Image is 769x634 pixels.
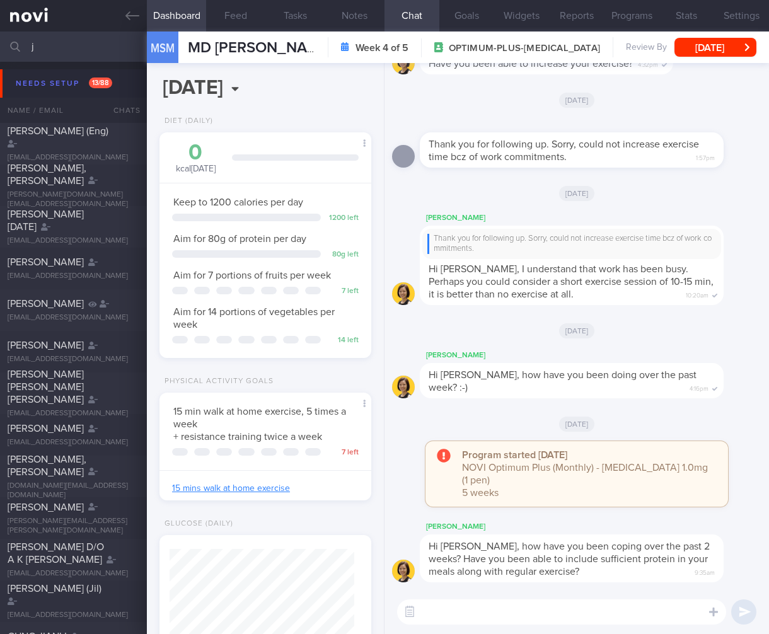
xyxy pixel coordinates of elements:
[8,190,139,209] div: [PERSON_NAME][DOMAIN_NAME][EMAIL_ADDRESS][DOMAIN_NAME]
[173,307,335,330] span: Aim for 14 portions of vegetables per week
[89,78,112,88] span: 13 / 88
[674,38,756,57] button: [DATE]
[559,417,595,432] span: [DATE]
[173,406,346,429] span: 15 min walk at home exercise, 5 times a week
[8,481,139,500] div: [DOMAIN_NAME][EMAIL_ADDRESS][DOMAIN_NAME]
[327,287,359,296] div: 7 left
[8,517,139,536] div: [PERSON_NAME][EMAIL_ADDRESS][PERSON_NAME][DOMAIN_NAME]
[173,197,303,207] span: Keep to 1200 calories per day
[144,24,182,72] div: MSM
[8,236,139,246] div: [EMAIL_ADDRESS][DOMAIN_NAME]
[8,424,84,434] span: [PERSON_NAME]
[8,257,84,267] span: [PERSON_NAME]
[173,270,331,280] span: Aim for 7 portions of fruits per week
[462,450,567,460] strong: Program started [DATE]
[327,448,359,458] div: 7 left
[429,541,710,577] span: Hi [PERSON_NAME], how have you been coping over the past 2 weeks? Have you been able to include s...
[626,42,667,54] span: Review By
[8,340,84,350] span: [PERSON_NAME]
[462,488,499,498] span: 5 weeks
[172,142,219,164] div: 0
[8,369,84,405] span: [PERSON_NAME] [PERSON_NAME] [PERSON_NAME]
[96,98,147,123] div: Chats
[429,370,697,393] span: Hi [PERSON_NAME], how have you been doing over the past week? :-)
[8,438,139,447] div: [EMAIL_ADDRESS][DOMAIN_NAME]
[8,272,139,281] div: [EMAIL_ADDRESS][DOMAIN_NAME]
[696,151,715,163] span: 1:57pm
[695,565,715,577] span: 9:35am
[462,463,708,485] span: NOVI Optimum Plus (Monthly) - [MEDICAL_DATA] 1.0mg (1 pen)
[8,313,139,323] div: [EMAIL_ADDRESS][DOMAIN_NAME]
[13,75,115,92] div: Needs setup
[8,153,139,163] div: [EMAIL_ADDRESS][DOMAIN_NAME]
[173,432,322,442] span: + resistance training twice a week
[327,250,359,260] div: 80 g left
[690,381,708,393] span: 4:16pm
[559,323,595,338] span: [DATE]
[8,409,139,418] div: [EMAIL_ADDRESS][DOMAIN_NAME]
[172,142,219,175] div: kcal [DATE]
[159,377,274,386] div: Physical Activity Goals
[8,454,86,477] span: [PERSON_NAME], [PERSON_NAME]
[188,40,332,55] span: MD [PERSON_NAME]
[559,186,595,201] span: [DATE]
[420,519,761,534] div: [PERSON_NAME]
[172,484,290,493] a: 15 mins walk at home exercise
[159,519,233,529] div: Glucose (Daily)
[449,42,600,55] span: OPTIMUM-PLUS-[MEDICAL_DATA]
[420,210,761,226] div: [PERSON_NAME]
[8,126,108,136] span: [PERSON_NAME] (Eng)
[8,299,84,309] span: [PERSON_NAME]
[159,117,213,126] div: Diet (Daily)
[559,93,595,108] span: [DATE]
[8,163,86,186] span: [PERSON_NAME], [PERSON_NAME]
[8,209,84,232] span: [PERSON_NAME][DATE]
[8,502,84,512] span: [PERSON_NAME]
[8,611,139,620] div: [EMAIL_ADDRESS][DOMAIN_NAME]
[429,59,633,69] span: Have you been able to increase your exercise?
[427,234,716,255] div: Thank you for following up. Sorry, could not increase exercise time bcz of work commitments.
[327,336,359,345] div: 14 left
[420,348,761,363] div: [PERSON_NAME]
[8,569,139,579] div: [EMAIL_ADDRESS][DOMAIN_NAME]
[8,542,104,565] span: [PERSON_NAME] D/O A K [PERSON_NAME]
[327,214,359,223] div: 1200 left
[173,234,306,244] span: Aim for 80g of protein per day
[429,264,714,299] span: Hi [PERSON_NAME], I understand that work has been busy. Perhaps you could consider a short exerci...
[8,584,101,594] span: [PERSON_NAME] (Jil)
[8,355,139,364] div: [EMAIL_ADDRESS][DOMAIN_NAME]
[686,288,708,300] span: 10:20am
[356,42,408,54] strong: Week 4 of 5
[429,139,699,162] span: Thank you for following up. Sorry, could not increase exercise time bcz of work commitments.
